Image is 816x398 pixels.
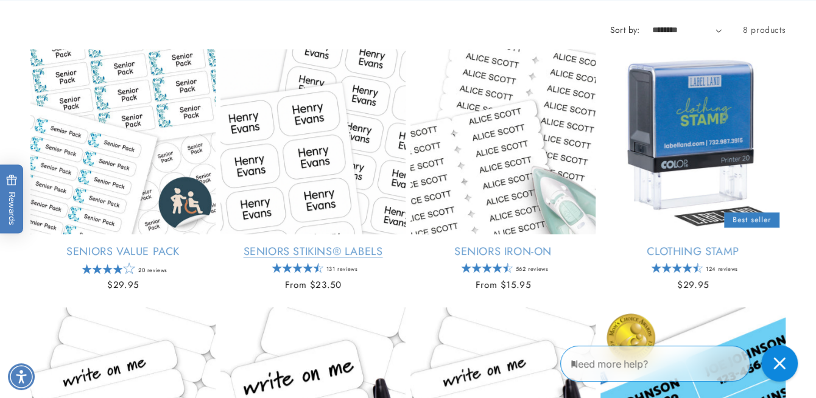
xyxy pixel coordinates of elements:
span: Rewards [6,175,18,225]
a: Seniors Stikins® Labels [220,245,406,259]
a: Seniors Iron-On [410,245,596,259]
iframe: Gorgias Floating Chat [560,341,804,386]
iframe: Sign Up via Text for Offers [10,301,154,337]
label: Sort by: [610,24,639,36]
a: Clothing Stamp [600,245,786,259]
span: 8 products [743,24,786,36]
a: Seniors Value Pack [30,245,216,259]
div: Accessibility Menu [8,363,35,390]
